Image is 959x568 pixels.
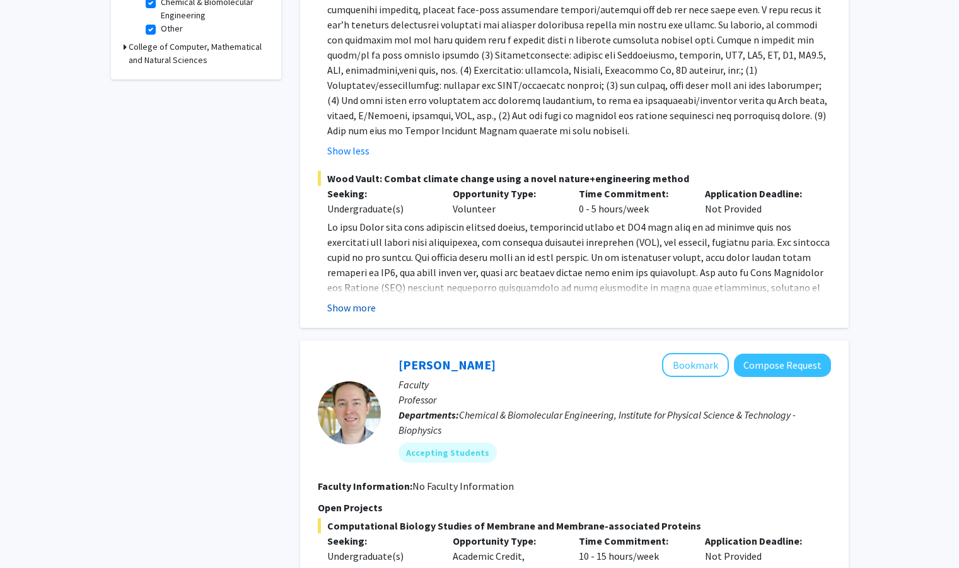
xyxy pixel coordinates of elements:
iframe: Chat [9,511,54,559]
button: Show more [327,300,376,315]
label: Other [161,22,183,35]
p: Application Deadline: [705,533,812,548]
span: Chemical & Biomolecular Engineering, Institute for Physical Science & Technology - Biophysics [398,409,796,436]
a: [PERSON_NAME] [398,357,496,373]
p: Opportunity Type: [453,186,560,201]
button: Show less [327,143,369,158]
div: Undergraduate(s) [327,201,434,216]
button: Compose Request to Jeffery Klauda [734,354,831,377]
mat-chip: Accepting Students [398,443,497,463]
div: 0 - 5 hours/week [569,186,695,216]
div: Not Provided [695,186,822,216]
p: Professor [398,392,831,407]
p: Lo ipsu Dolor sita cons adipiscin elitsed doeius, temporincid utlabo et DO4 magn aliq en ad minim... [327,219,831,492]
p: Time Commitment: [579,186,686,201]
div: Undergraduate(s) [327,548,434,564]
span: No Faculty Information [412,480,514,492]
span: Computational Biology Studies of Membrane and Membrane-associated Proteins [318,518,831,533]
p: Time Commitment: [579,533,686,548]
p: Application Deadline: [705,186,812,201]
b: Departments: [398,409,459,421]
p: Open Projects [318,500,831,515]
h3: College of Computer, Mathematical and Natural Sciences [129,40,269,67]
p: Faculty [398,377,831,392]
b: Faculty Information: [318,480,412,492]
p: Seeking: [327,186,434,201]
div: Volunteer [443,186,569,216]
span: Wood Vault: Combat climate change using a novel nature+engineering method [318,171,831,186]
button: Add Jeffery Klauda to Bookmarks [662,353,729,377]
p: Seeking: [327,533,434,548]
p: Opportunity Type: [453,533,560,548]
